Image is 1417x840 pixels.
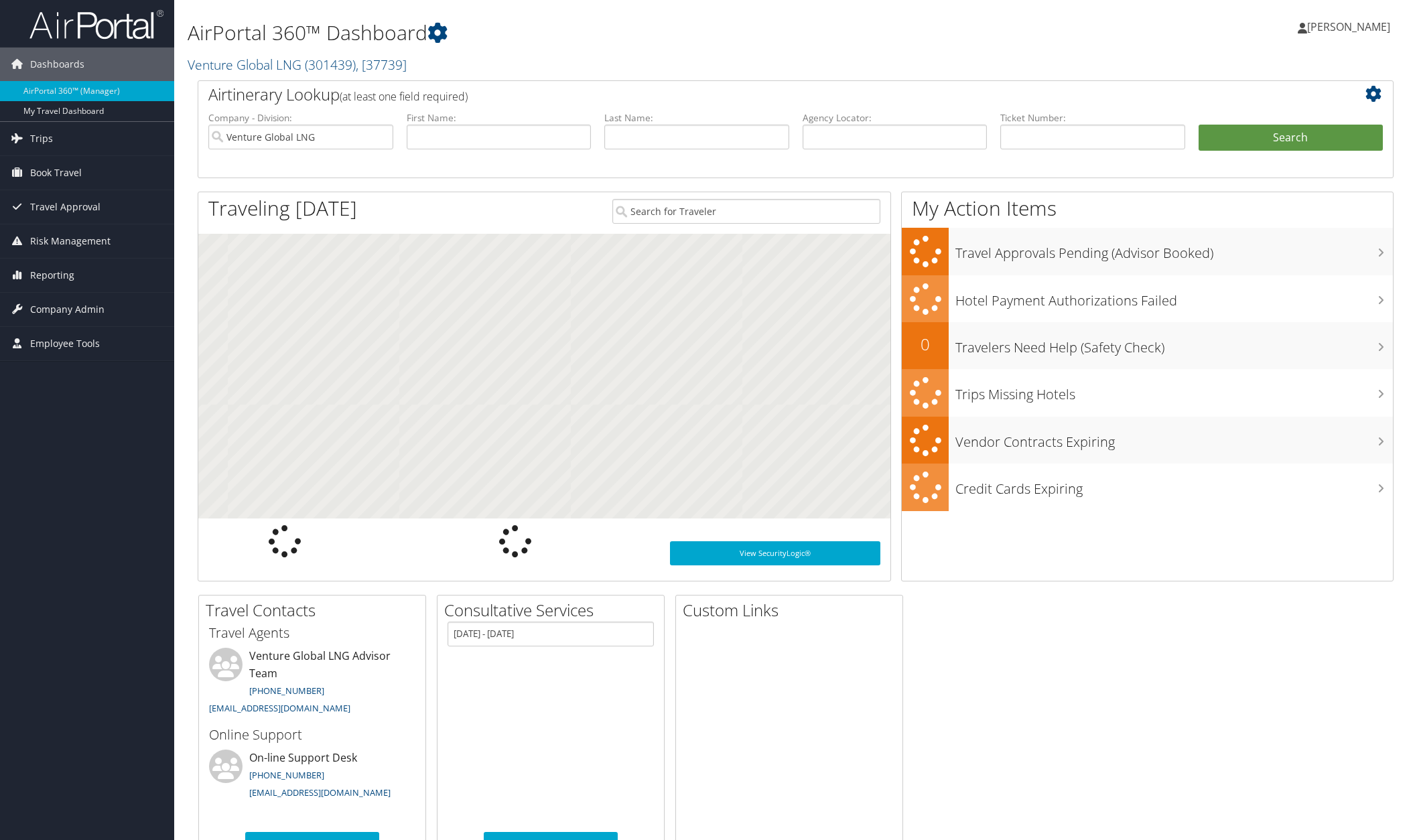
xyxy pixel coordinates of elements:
a: View SecurityLogic® [670,541,880,565]
input: Search for Traveler [612,199,880,224]
span: ( 301439 ) [305,56,356,74]
a: [EMAIL_ADDRESS][DOMAIN_NAME] [249,786,391,798]
span: [PERSON_NAME] [1307,19,1390,34]
h3: Travel Agents [209,624,415,642]
h3: Vendor Contracts Expiring [955,426,1393,451]
a: Hotel Payment Authorizations Failed [902,275,1393,323]
img: airportal-logo.png [29,9,163,40]
h3: Hotel Payment Authorizations Failed [955,285,1393,310]
a: [PHONE_NUMBER] [249,769,324,781]
a: Vendor Contracts Expiring [902,417,1393,464]
span: , [ 37739 ] [356,56,407,74]
h3: Credit Cards Expiring [955,473,1393,498]
label: Last Name: [604,111,789,125]
span: (at least one field required) [340,89,468,104]
h1: Traveling [DATE] [208,194,357,222]
h2: Consultative Services [444,599,664,622]
span: Risk Management [30,224,111,258]
h2: Travel Contacts [206,599,425,622]
a: [PHONE_NUMBER] [249,685,324,697]
label: First Name: [407,111,592,125]
span: Dashboards [30,48,84,81]
span: Company Admin [30,293,105,326]
h2: Airtinerary Lookup [208,83,1283,106]
h3: Travelers Need Help (Safety Check) [955,332,1393,357]
li: On-line Support Desk [202,750,422,804]
label: Ticket Number: [1000,111,1185,125]
button: Search [1199,125,1384,151]
span: Employee Tools [30,327,100,360]
span: Reporting [30,259,74,292]
a: Credit Cards Expiring [902,464,1393,511]
label: Company - Division: [208,111,393,125]
a: Travel Approvals Pending (Advisor Booked) [902,228,1393,275]
span: Travel Approval [30,190,100,224]
a: [PERSON_NAME] [1298,7,1404,47]
h1: AirPortal 360™ Dashboard [188,19,998,47]
h3: Trips Missing Hotels [955,378,1393,404]
label: Agency Locator: [803,111,988,125]
h3: Online Support [209,725,415,744]
a: [EMAIL_ADDRESS][DOMAIN_NAME] [209,702,350,714]
a: Trips Missing Hotels [902,369,1393,417]
a: Venture Global LNG [188,56,407,74]
li: Venture Global LNG Advisor Team [202,648,422,719]
h2: Custom Links [683,599,902,622]
h2: 0 [902,333,949,356]
a: 0Travelers Need Help (Safety Check) [902,322,1393,369]
span: Trips [30,122,53,155]
h1: My Action Items [902,194,1393,222]
span: Book Travel [30,156,82,190]
h3: Travel Approvals Pending (Advisor Booked) [955,237,1393,263]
